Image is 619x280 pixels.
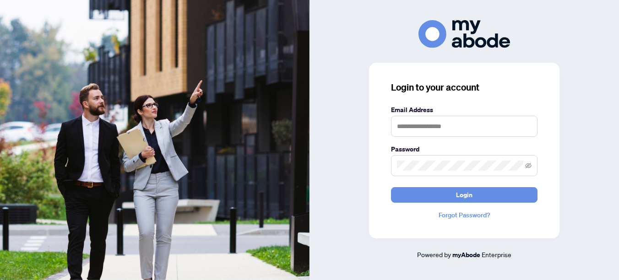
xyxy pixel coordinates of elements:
span: eye-invisible [525,162,532,169]
img: ma-logo [418,20,510,48]
span: Login [456,188,472,202]
span: Enterprise [482,250,511,258]
label: Password [391,144,538,154]
a: Forgot Password? [391,210,538,220]
h3: Login to your account [391,81,538,94]
label: Email Address [391,105,538,115]
button: Login [391,187,538,203]
span: Powered by [417,250,451,258]
a: myAbode [452,250,480,260]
